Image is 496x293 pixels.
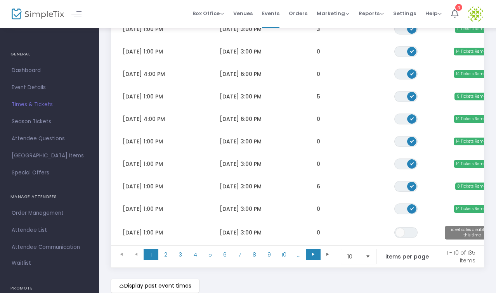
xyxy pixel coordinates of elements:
[10,47,88,62] h4: GENERAL
[410,116,414,120] span: ON
[410,139,414,143] span: ON
[317,93,320,100] span: 5
[289,3,307,23] span: Orders
[220,115,262,123] span: [DATE] 6:00 PM
[12,117,87,127] span: Season Tickets
[445,249,475,264] kendo-pager-info: 1 - 10 of 135 items
[393,3,416,23] span: Settings
[220,229,262,236] span: [DATE] 3:00 PM
[220,25,262,33] span: [DATE] 3:00 PM
[220,48,262,55] span: [DATE] 3:00 PM
[123,93,163,100] span: [DATE] 1:00 PM
[158,249,173,260] span: Page 2
[123,138,163,145] span: [DATE] 1:00 PM
[12,225,87,235] span: Attendee List
[317,205,320,213] span: 0
[325,251,331,257] span: Go to the last page
[262,3,279,23] span: Events
[123,160,163,168] span: [DATE] 1:00 PM
[123,183,163,190] span: [DATE] 1:00 PM
[203,249,217,260] span: Page 5
[123,25,163,33] span: [DATE] 1:00 PM
[347,253,359,260] span: 10
[12,168,87,178] span: Special Offers
[173,249,188,260] span: Page 3
[217,249,232,260] span: Page 6
[317,115,320,123] span: 0
[310,251,316,257] span: Go to the next page
[123,48,163,55] span: [DATE] 1:00 PM
[247,249,262,260] span: Page 8
[410,26,414,30] span: ON
[262,249,276,260] span: Page 9
[317,48,320,55] span: 0
[317,183,320,190] span: 6
[10,189,88,205] h4: MANAGE ATTENDEES
[123,205,163,213] span: [DATE] 1:00 PM
[410,94,414,98] span: ON
[188,249,203,260] span: Page 4
[410,161,414,165] span: ON
[232,249,247,260] span: Page 7
[220,183,262,190] span: [DATE] 3:00 PM
[410,49,414,53] span: ON
[111,279,199,293] m-button: Display past event times
[317,160,320,168] span: 0
[410,184,414,188] span: ON
[317,10,349,17] span: Marketing
[233,3,253,23] span: Venues
[425,10,442,17] span: Help
[306,249,321,260] span: Go to the next page
[123,70,165,78] span: [DATE] 4:00 PM
[220,138,262,145] span: [DATE] 3:00 PM
[410,71,414,75] span: ON
[12,242,87,252] span: Attendee Communication
[12,259,31,267] span: Waitlist
[220,70,262,78] span: [DATE] 6:00 PM
[12,208,87,218] span: Order Management
[220,160,262,168] span: [DATE] 3:00 PM
[220,205,262,213] span: [DATE] 3:00 PM
[385,253,429,260] label: items per page
[455,4,462,11] div: 4
[410,206,414,210] span: ON
[317,229,320,236] span: 0
[291,249,306,260] span: Page 11
[193,10,224,17] span: Box Office
[276,249,291,260] span: Page 10
[12,83,87,93] span: Event Details
[321,249,335,260] span: Go to the last page
[144,249,158,260] span: Page 1
[123,115,165,123] span: [DATE] 4:00 PM
[12,100,87,110] span: Times & Tickets
[317,25,320,33] span: 3
[12,65,87,76] span: Dashboard
[220,93,262,100] span: [DATE] 3:00 PM
[317,138,320,145] span: 0
[317,70,320,78] span: 0
[12,151,87,161] span: [GEOGRAPHIC_DATA] Items
[123,229,163,236] span: [DATE] 1:00 PM
[362,249,373,264] button: Select
[359,10,384,17] span: Reports
[12,134,87,144] span: Attendee Questions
